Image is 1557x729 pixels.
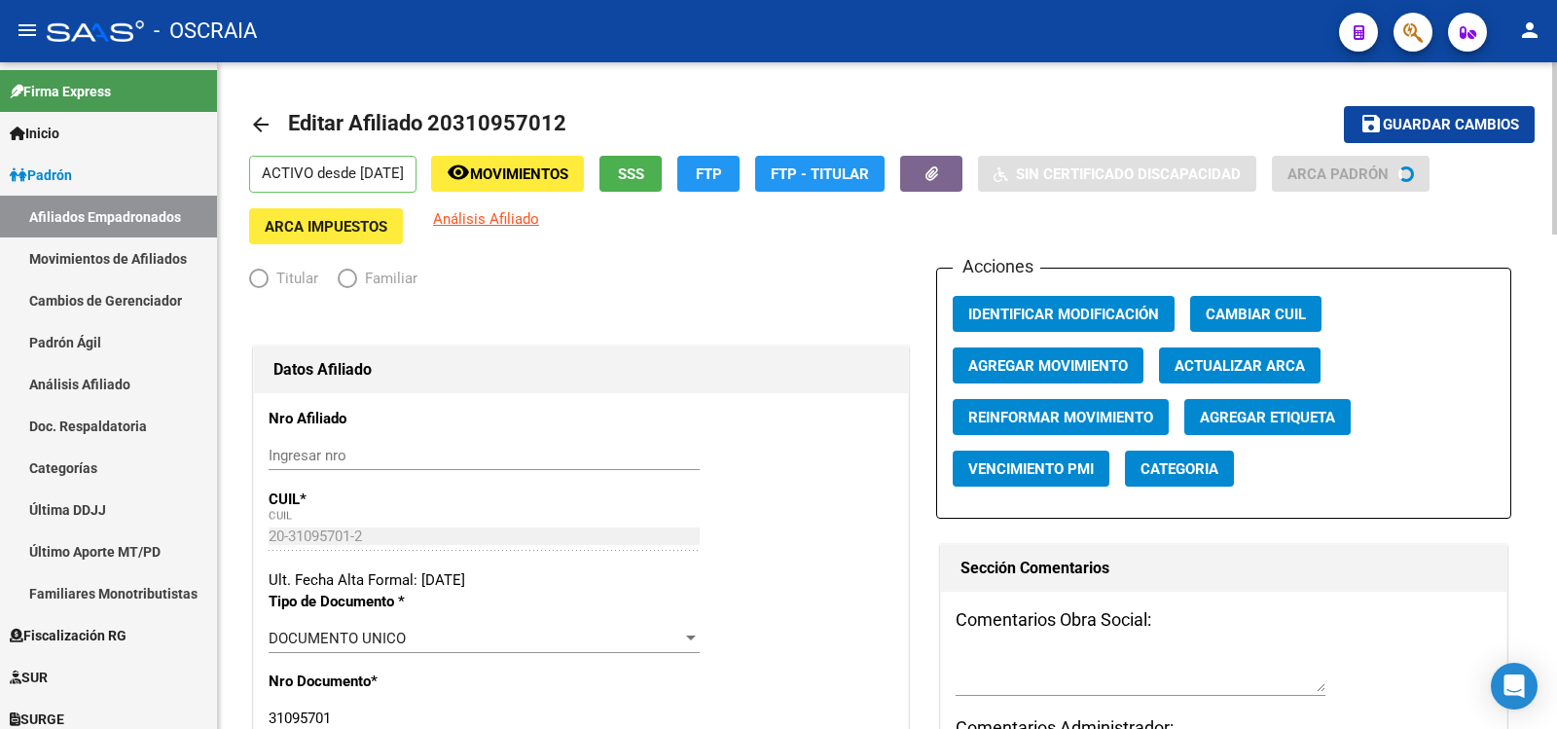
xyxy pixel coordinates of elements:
[1184,399,1351,435] button: Agregar Etiqueta
[968,357,1128,375] span: Agregar Movimiento
[431,156,584,192] button: Movimientos
[10,81,111,102] span: Firma Express
[978,156,1256,192] button: Sin Certificado Discapacidad
[1141,460,1218,478] span: Categoria
[968,409,1153,426] span: Reinformar Movimiento
[953,296,1175,332] button: Identificar Modificación
[447,161,470,184] mat-icon: remove_red_eye
[269,408,456,429] p: Nro Afiliado
[677,156,740,192] button: FTP
[269,671,456,692] p: Nro Documento
[1287,165,1389,183] span: ARCA Padrón
[249,273,437,291] mat-radio-group: Elija una opción
[1491,663,1538,710] div: Open Intercom Messenger
[1125,451,1234,487] button: Categoria
[269,489,456,510] p: CUIL
[269,591,456,612] p: Tipo de Documento *
[953,347,1143,383] button: Agregar Movimiento
[273,354,888,385] h1: Datos Afiliado
[1272,156,1430,192] button: ARCA Padrón
[1159,347,1321,383] button: Actualizar ARCA
[960,553,1486,584] h1: Sección Comentarios
[1190,296,1322,332] button: Cambiar CUIL
[618,165,644,183] span: SSS
[10,123,59,144] span: Inicio
[249,208,403,244] button: ARCA Impuestos
[1016,165,1241,183] span: Sin Certificado Discapacidad
[956,606,1491,634] h3: Comentarios Obra Social:
[953,451,1109,487] button: Vencimiento PMI
[10,667,48,688] span: SUR
[755,156,885,192] button: FTP - Titular
[16,18,39,42] mat-icon: menu
[1175,357,1305,375] span: Actualizar ARCA
[968,306,1159,323] span: Identificar Modificación
[953,399,1169,435] button: Reinformar Movimiento
[249,113,272,136] mat-icon: arrow_back
[249,156,416,193] p: ACTIVO desde [DATE]
[1200,409,1335,426] span: Agregar Etiqueta
[154,10,257,53] span: - OSCRAIA
[599,156,662,192] button: SSS
[1383,117,1519,134] span: Guardar cambios
[1344,106,1535,142] button: Guardar cambios
[1359,112,1383,135] mat-icon: save
[269,268,318,289] span: Titular
[771,165,869,183] span: FTP - Titular
[269,569,893,591] div: Ult. Fecha Alta Formal: [DATE]
[1206,306,1306,323] span: Cambiar CUIL
[288,111,566,135] span: Editar Afiliado 20310957012
[968,460,1094,478] span: Vencimiento PMI
[953,253,1040,280] h3: Acciones
[696,165,722,183] span: FTP
[1518,18,1541,42] mat-icon: person
[265,218,387,236] span: ARCA Impuestos
[470,165,568,183] span: Movimientos
[269,630,406,647] span: DOCUMENTO UNICO
[433,210,539,228] span: Análisis Afiliado
[10,625,127,646] span: Fiscalización RG
[357,268,417,289] span: Familiar
[10,164,72,186] span: Padrón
